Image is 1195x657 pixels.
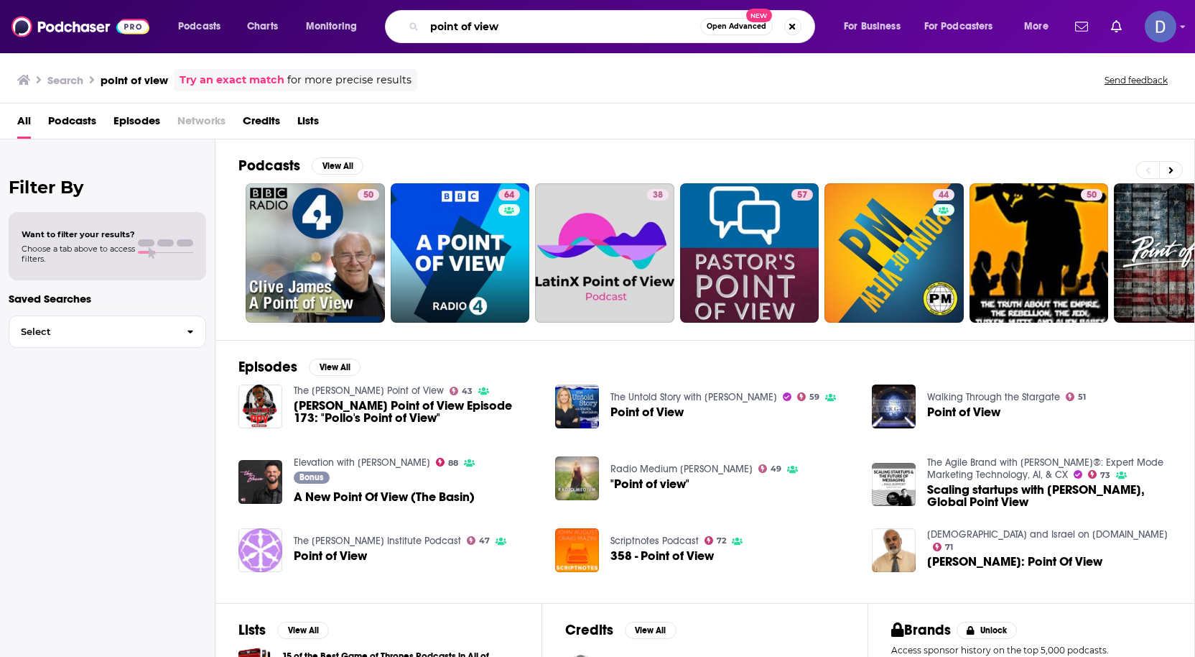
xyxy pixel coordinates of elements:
p: Access sponsor history on the top 5,000 podcasts. [891,645,1171,656]
button: open menu [834,15,919,38]
span: Networks [177,109,225,139]
a: 38 [535,183,674,323]
a: 57 [680,183,819,323]
a: "Point of view" [610,478,689,490]
span: 51 [1078,394,1086,400]
a: 88 [436,458,459,467]
a: Elisabeth Hasselbeck: Point Of View [927,556,1102,568]
span: Lists [297,109,319,139]
span: 49 [771,466,781,472]
img: 358 - Point of View [555,528,599,572]
a: EpisodesView All [238,358,361,376]
span: [PERSON_NAME]: Point Of View [927,556,1102,568]
span: 64 [504,188,514,203]
span: 57 [797,188,807,203]
a: Episodes [113,109,160,139]
a: Radio Medium Laura Lee [610,463,753,475]
a: 358 - Point of View [610,550,714,562]
a: Scaling startups with Paul Ruppert, Global Point View [872,463,916,507]
span: 71 [945,544,953,551]
button: open menu [915,15,1014,38]
a: 64 [391,183,530,323]
h2: Podcasts [238,157,300,175]
img: Elisabeth Hasselbeck: Point Of View [872,528,916,572]
button: View All [312,157,363,175]
a: Credits [243,109,280,139]
button: Select [9,316,206,348]
span: Scaling startups with [PERSON_NAME], Global Point View [927,484,1171,508]
h2: Credits [565,621,613,639]
span: 88 [448,460,458,467]
a: 72 [705,536,727,545]
a: PodcastsView All [238,157,363,175]
a: The Pope's Point of View [294,385,444,397]
span: Open Advanced [707,23,766,30]
span: Choose a tab above to access filters. [22,244,135,264]
a: Scaling startups with Paul Ruppert, Global Point View [927,484,1171,508]
button: View All [309,359,361,376]
a: Pope's Point of View Episode 173: "Pollo's Point of View" [238,385,282,428]
span: 73 [1100,472,1110,479]
button: View All [277,622,329,639]
a: Try an exact match [180,72,284,88]
img: Point of View [238,528,282,572]
a: 47 [467,536,490,545]
span: 43 [462,388,473,395]
img: "Point of view" [555,456,599,500]
a: Podcasts [48,109,96,139]
button: Send feedback [1100,74,1172,86]
span: 38 [653,188,663,203]
span: Charts [247,17,278,37]
span: Want to filter your results? [22,229,135,239]
span: 47 [479,538,490,544]
a: 59 [797,392,820,401]
h3: point of view [101,73,168,87]
img: A New Point Of View (The Basin) [238,460,282,504]
a: Point of View [294,550,367,562]
a: 64 [498,189,520,201]
img: Podchaser - Follow, Share and Rate Podcasts [11,13,149,40]
a: All [17,109,31,139]
a: Elevation with Steven Furtick [294,456,430,469]
a: ListsView All [238,621,329,639]
h2: Filter By [9,177,206,198]
a: Holy Scriptures and Israel on Oneplace.com [927,528,1168,541]
img: Point of View [872,385,916,428]
h3: Search [47,73,83,87]
p: Saved Searches [9,292,206,305]
a: 38 [647,189,669,201]
a: 50 [358,189,379,201]
span: New [746,9,772,22]
a: 71 [933,543,954,551]
button: open menu [168,15,239,38]
a: 50 [246,183,385,323]
a: Point of View [555,385,599,428]
h2: Lists [238,621,266,639]
button: open menu [296,15,376,38]
span: For Podcasters [924,17,993,37]
span: for more precise results [287,72,411,88]
span: Podcasts [178,17,220,37]
span: For Business [844,17,901,37]
span: A New Point Of View (The Basin) [294,491,475,503]
a: Scriptnotes Podcast [610,535,699,547]
a: 51 [1066,392,1087,401]
img: User Profile [1145,11,1176,42]
a: Pope's Point of View Episode 173: "Pollo's Point of View" [294,400,538,424]
a: 57 [791,189,813,201]
button: Show profile menu [1145,11,1176,42]
a: The Ruth Institute Podcast [294,535,461,547]
button: Open AdvancedNew [700,18,773,35]
input: Search podcasts, credits, & more... [424,15,700,38]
